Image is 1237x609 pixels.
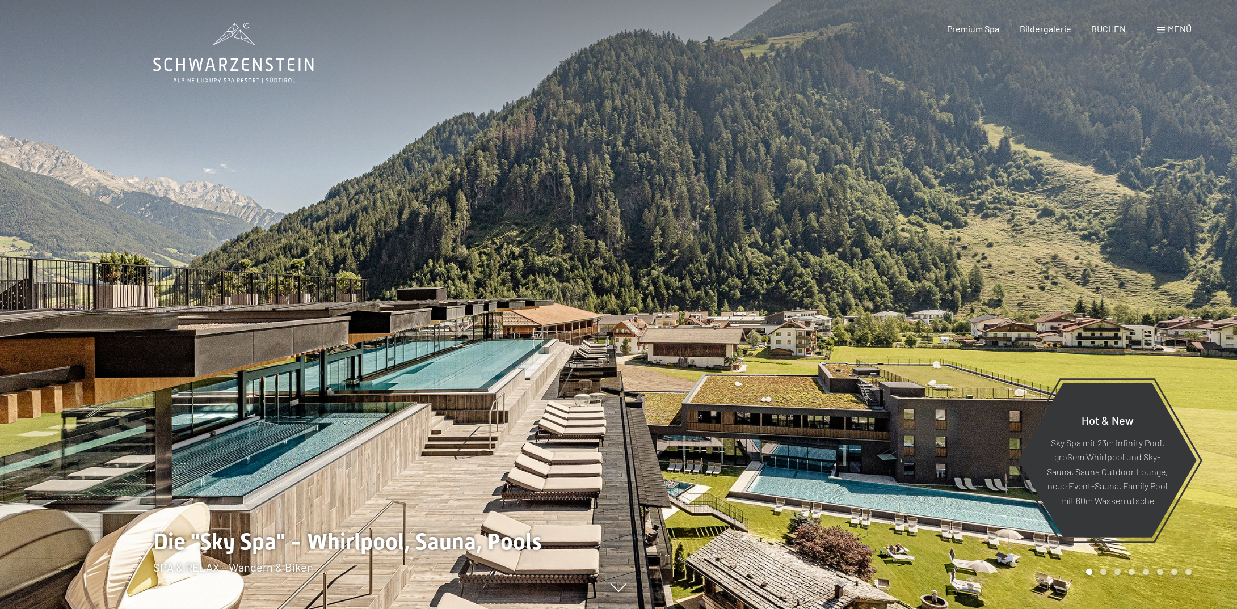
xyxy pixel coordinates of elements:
[1143,569,1149,575] div: Carousel Page 5
[1020,23,1071,34] a: Bildergalerie
[1168,23,1192,34] span: Menü
[1046,435,1169,508] p: Sky Spa mit 23m Infinity Pool, großem Whirlpool und Sky-Sauna, Sauna Outdoor Lounge, neue Event-S...
[1086,569,1092,575] div: Carousel Page 1 (Current Slide)
[1185,569,1192,575] div: Carousel Page 8
[1100,569,1106,575] div: Carousel Page 2
[947,23,999,34] a: Premium Spa
[1157,569,1163,575] div: Carousel Page 6
[1082,569,1192,575] div: Carousel Pagination
[1114,569,1121,575] div: Carousel Page 3
[1129,569,1135,575] div: Carousel Page 4
[1082,413,1134,426] span: Hot & New
[1171,569,1177,575] div: Carousel Page 7
[1017,382,1197,538] a: Hot & New Sky Spa mit 23m Infinity Pool, großem Whirlpool und Sky-Sauna, Sauna Outdoor Lounge, ne...
[1091,23,1126,34] a: BUCHEN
